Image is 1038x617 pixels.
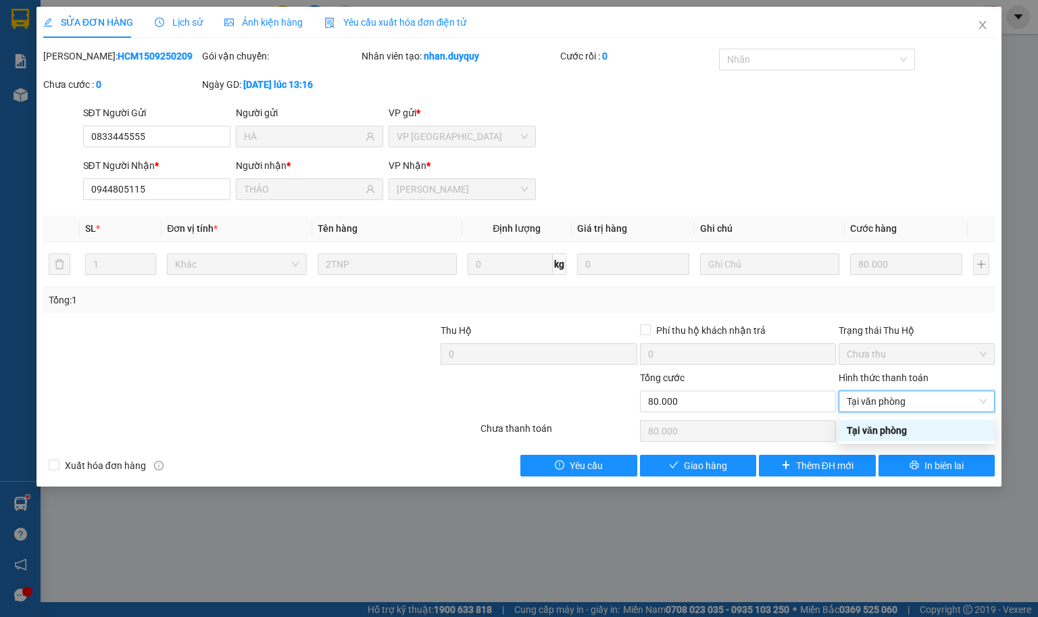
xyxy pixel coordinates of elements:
button: printerIn biên lai [879,455,995,476]
span: Gửi: [11,11,32,26]
div: Ngày GD: [202,77,358,92]
div: Chưa cước : [43,77,199,92]
span: info-circle [154,461,164,470]
div: 20.000 [127,87,268,106]
button: Close [964,7,1002,45]
div: Cước rồi : [560,49,716,64]
div: HAOLAM [129,44,266,60]
input: Ghi Chú [700,253,839,275]
b: HCM1509250209 [118,51,193,61]
span: Tại văn phòng [847,391,987,412]
span: Nhận: [129,13,162,27]
b: nhan.duyquy [424,51,479,61]
span: VP Sài Gòn [397,126,528,147]
div: Người gửi [236,105,383,120]
span: Ảnh kiện hàng [224,17,303,28]
span: Đơn vị tính [167,223,218,234]
span: Tên hàng [318,223,357,234]
span: clock-circle [155,18,164,27]
div: [PERSON_NAME]: [43,49,199,64]
span: Chưa thu [847,344,987,364]
span: Tổng cước [640,372,685,383]
span: Cước hàng [850,223,897,234]
b: [DATE] lúc 13:16 [243,79,313,90]
span: Phí thu hộ khách nhận trả [651,323,771,338]
span: In biên lai [924,458,964,473]
span: VP Nhận [389,160,426,171]
span: Khác [175,254,298,274]
span: SL [85,223,96,234]
div: Người nhận [236,158,383,173]
span: check [669,460,678,471]
span: exclamation-circle [555,460,564,471]
div: VP [GEOGRAPHIC_DATA] [129,11,266,44]
button: delete [49,253,70,275]
span: Yêu cầu xuất hóa đơn điện tử [324,17,467,28]
div: Chưa thanh toán [479,421,638,445]
span: printer [910,460,919,471]
button: plus [973,253,989,275]
div: 0382416023 [11,58,120,77]
div: 0908168286 [129,60,266,79]
input: VD: Bàn, Ghế [318,253,457,275]
input: Tên người gửi [244,129,363,144]
span: Định lượng [493,223,541,234]
input: Tên người nhận [244,182,363,197]
span: Xuất hóa đơn hàng [59,458,151,473]
span: Lịch sử [155,17,203,28]
img: icon [324,18,335,28]
span: SỬA ĐƠN HÀNG [43,17,133,28]
span: close [977,20,988,30]
div: VP gửi [389,105,536,120]
span: picture [224,18,234,27]
div: NHA KHOA SG [11,42,120,58]
span: Yêu cầu [570,458,603,473]
span: Chưa cước : [127,91,189,105]
span: plus [781,460,791,471]
div: Nhân viên tạo: [362,49,558,64]
span: user [366,132,375,141]
div: SĐT Người Gửi [83,105,230,120]
span: edit [43,18,53,27]
b: 0 [96,79,101,90]
input: 0 [850,253,962,275]
span: kg [553,253,566,275]
input: 0 [577,253,689,275]
b: 0 [602,51,608,61]
div: [PERSON_NAME] [11,11,120,42]
span: Giá trị hàng [577,223,627,234]
span: Vĩnh Kim [397,179,528,199]
button: plusThêm ĐH mới [759,455,876,476]
span: user [366,184,375,194]
div: SĐT Người Nhận [83,158,230,173]
div: Gói vận chuyển: [202,49,358,64]
div: Trạng thái Thu Hộ [839,323,995,338]
button: checkGiao hàng [640,455,757,476]
span: Thu Hộ [441,325,472,336]
th: Ghi chú [695,216,845,242]
div: Tổng: 1 [49,293,401,307]
label: Hình thức thanh toán [839,372,929,383]
button: exclamation-circleYêu cầu [520,455,637,476]
span: Giao hàng [684,458,727,473]
span: Thêm ĐH mới [796,458,854,473]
